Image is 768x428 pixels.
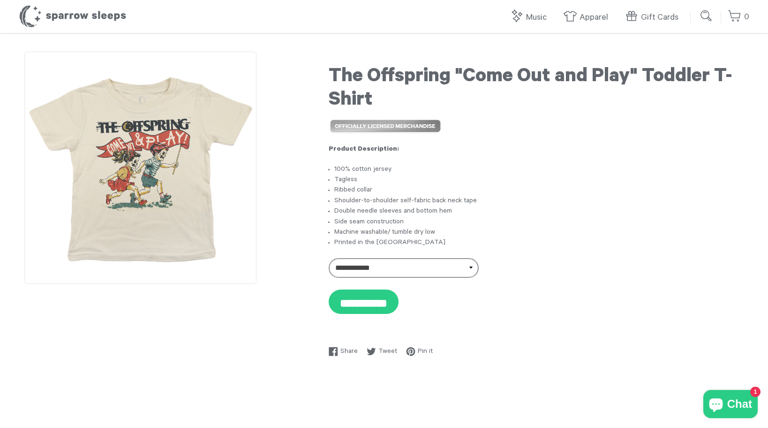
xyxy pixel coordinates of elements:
[728,7,749,27] a: 0
[334,176,357,184] span: Tagless
[24,52,256,284] img: The Offspring "Come Out and Play" Toddler T-Shirt
[334,228,744,238] li: Machine washable/ tumble dry low
[19,5,127,28] h1: Sparrow Sleeps
[329,146,399,153] strong: Product Description:
[334,239,445,247] span: Printed in the [GEOGRAPHIC_DATA]
[334,185,744,196] li: Ribbed collar
[510,8,551,28] a: Music
[697,7,716,25] input: Submit
[334,206,744,217] li: Double needle sleeves and bottom hem
[334,196,744,206] li: Shoulder-to-shoulder self-fabric back neck tape
[418,347,433,357] span: Pin it
[625,8,683,28] a: Gift Cards
[329,66,744,113] h1: The Offspring "Come Out and Play" Toddler T-Shirt
[334,217,744,228] li: Side seam construction
[563,8,613,28] a: Apparel
[334,166,392,174] span: 100% cotton jersey
[378,347,397,357] span: Tweet
[700,390,760,420] inbox-online-store-chat: Shopify online store chat
[340,347,358,357] span: Share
